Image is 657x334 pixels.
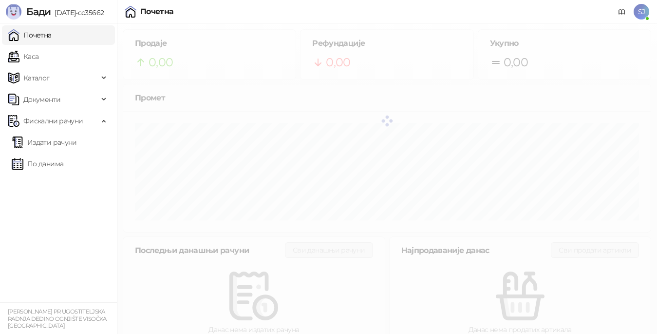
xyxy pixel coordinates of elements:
a: Каса [8,47,38,66]
a: Документација [614,4,630,20]
div: Почетна [140,8,174,16]
span: Фискални рачуни [23,111,83,131]
span: SJ [634,4,649,20]
small: [PERSON_NAME] PR UGOSTITELJSKA RADNJA DEDINO OGNJIŠTE VISOČKA [GEOGRAPHIC_DATA] [8,308,107,329]
a: По данима [12,154,63,174]
span: Каталог [23,68,50,88]
span: [DATE]-cc35662 [51,8,104,17]
a: Издати рачуни [12,133,77,152]
span: Бади [26,6,51,18]
span: Документи [23,90,60,109]
a: Почетна [8,25,52,45]
img: Logo [6,4,21,20]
